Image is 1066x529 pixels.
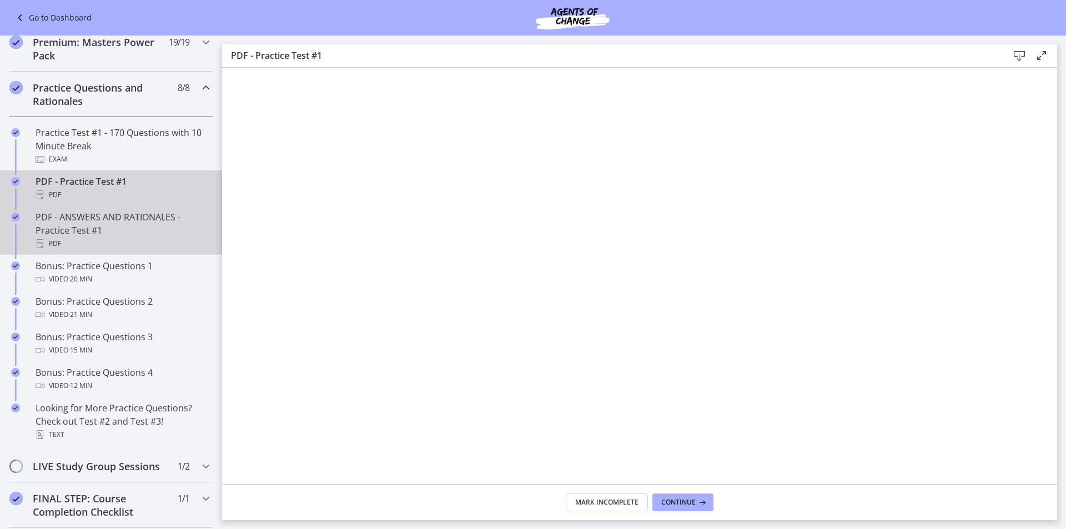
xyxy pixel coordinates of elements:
i: Completed [11,213,20,221]
i: Completed [9,36,23,49]
span: 1 / 1 [178,492,189,505]
span: Mark Incomplete [575,498,638,507]
h2: Premium: Masters Power Pack [33,36,168,62]
h2: Practice Questions and Rationales [33,81,168,108]
div: Bonus: Practice Questions 1 [36,259,209,286]
span: · 12 min [68,379,92,392]
a: Go to Dashboard [13,11,92,24]
i: Completed [9,81,23,94]
i: Completed [11,261,20,270]
div: PDF - ANSWERS AND RATIONALES - Practice Test #1 [36,210,209,250]
div: Bonus: Practice Questions 4 [36,366,209,392]
span: · 20 min [68,273,92,286]
img: Agents of Change [506,4,639,31]
div: Bonus: Practice Questions 2 [36,295,209,321]
i: Completed [9,492,23,505]
div: Exam [36,153,209,166]
span: · 15 min [68,344,92,357]
i: Completed [11,297,20,306]
i: Completed [11,404,20,412]
span: Continue [661,498,696,507]
div: Video [36,273,209,286]
i: Completed [11,177,20,186]
div: Bonus: Practice Questions 3 [36,330,209,357]
div: Video [36,308,209,321]
i: Completed [11,368,20,377]
div: Practice Test #1 - 170 Questions with 10 Minute Break [36,126,209,166]
div: Video [36,344,209,357]
i: Completed [11,332,20,341]
span: 1 / 2 [178,460,189,473]
button: Mark Incomplete [566,493,648,511]
div: PDF [36,237,209,250]
div: PDF - Practice Test #1 [36,175,209,201]
span: 19 / 19 [169,36,189,49]
div: Video [36,379,209,392]
div: PDF [36,188,209,201]
div: Text [36,428,209,441]
h2: LIVE Study Group Sessions [33,460,168,473]
span: · 21 min [68,308,92,321]
h3: PDF - Practice Test #1 [231,49,990,62]
span: 8 / 8 [178,81,189,94]
h2: FINAL STEP: Course Completion Checklist [33,492,168,518]
i: Completed [11,128,20,137]
div: Looking for More Practice Questions? Check out Test #2 and Test #3! [36,401,209,441]
button: Continue [652,493,713,511]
